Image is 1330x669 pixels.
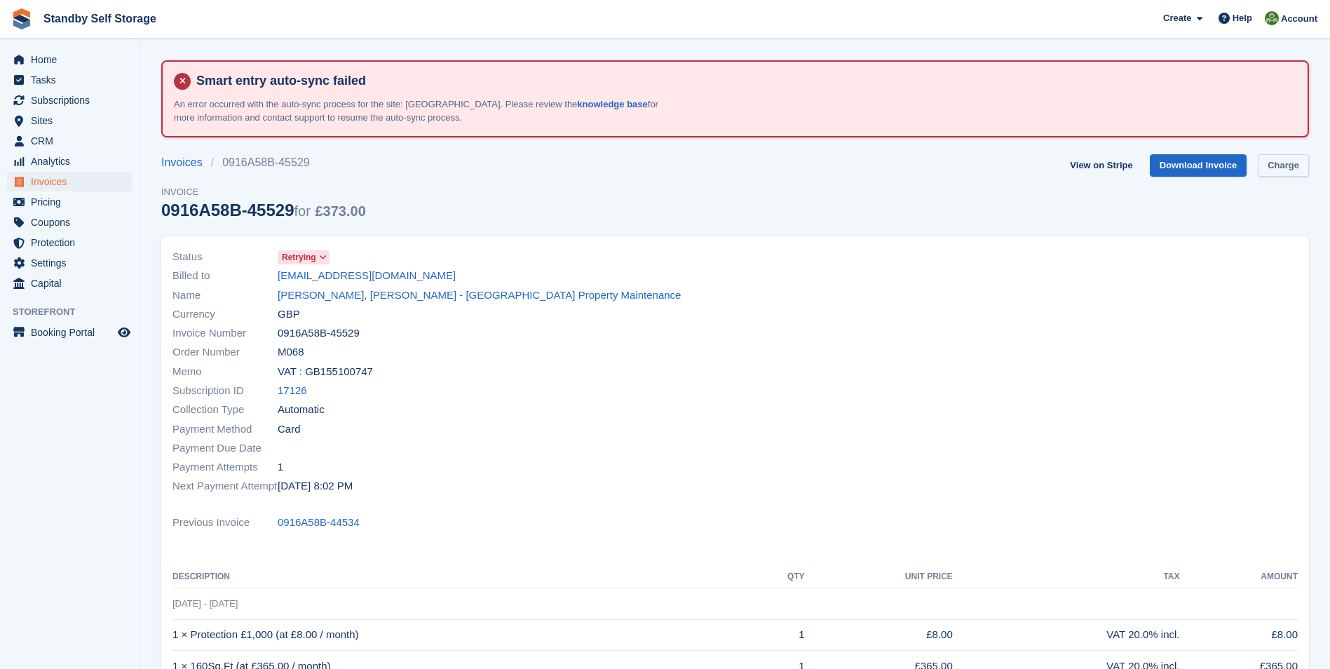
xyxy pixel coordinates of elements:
[7,273,133,293] a: menu
[7,192,133,212] a: menu
[7,70,133,90] a: menu
[7,233,133,252] a: menu
[278,268,456,284] a: [EMAIL_ADDRESS][DOMAIN_NAME]
[161,185,366,199] span: Invoice
[31,70,115,90] span: Tasks
[7,50,133,69] a: menu
[31,323,115,342] span: Booking Portal
[7,151,133,171] a: menu
[31,131,115,151] span: CRM
[31,90,115,110] span: Subscriptions
[13,305,140,319] span: Storefront
[31,273,115,293] span: Capital
[7,253,133,273] a: menu
[11,8,32,29] img: stora-icon-8386f47178a22dfd0bd8f6a31ec36ba5ce8667c1dd55bd0f319d3a0aa187defe.svg
[1233,11,1252,25] span: Help
[31,172,115,191] span: Invoices
[7,131,133,151] a: menu
[577,99,647,109] a: knowledge base
[953,566,1180,588] th: Tax
[278,383,307,399] a: 17126
[172,364,278,380] span: Memo
[31,50,115,69] span: Home
[7,90,133,110] a: menu
[1265,11,1279,25] img: Steve Hambridge
[1258,154,1309,177] a: Charge
[172,383,278,399] span: Subscription ID
[282,251,316,264] span: Retrying
[1163,11,1191,25] span: Create
[172,249,278,265] span: Status
[172,619,751,651] td: 1 × Protection £1,000 (at £8.00 / month)
[172,268,278,284] span: Billed to
[1180,619,1298,651] td: £8.00
[278,364,373,380] span: VAT : GB155100747
[278,288,681,304] a: [PERSON_NAME], [PERSON_NAME] - [GEOGRAPHIC_DATA] Property Maintenance
[31,233,115,252] span: Protection
[278,515,360,531] a: 0916A58B-44534
[172,515,278,531] span: Previous Invoice
[278,421,301,438] span: Card
[31,111,115,130] span: Sites
[278,402,325,418] span: Automatic
[161,154,211,171] a: Invoices
[172,325,278,342] span: Invoice Number
[278,459,283,475] span: 1
[191,73,1296,89] h4: Smart entry auto-sync failed
[31,151,115,171] span: Analytics
[1281,12,1317,26] span: Account
[172,459,278,475] span: Payment Attempts
[172,288,278,304] span: Name
[278,306,300,323] span: GBP
[172,598,238,609] span: [DATE] - [DATE]
[172,478,278,494] span: Next Payment Attempt
[7,323,133,342] a: menu
[278,344,304,360] span: M068
[751,566,805,588] th: QTY
[1180,566,1298,588] th: Amount
[7,172,133,191] a: menu
[1150,154,1247,177] a: Download Invoice
[38,7,162,30] a: Standby Self Storage
[172,440,278,457] span: Payment Due Date
[172,421,278,438] span: Payment Method
[31,192,115,212] span: Pricing
[278,478,353,494] time: 2025-08-14 19:02:40 UTC
[174,97,665,125] p: An error occurred with the auto-sync process for the site: [GEOGRAPHIC_DATA]. Please review the f...
[172,566,751,588] th: Description
[161,201,366,219] div: 0916A58B-45529
[315,203,366,219] span: £373.00
[805,619,953,651] td: £8.00
[278,325,360,342] span: 0916A58B-45529
[751,619,805,651] td: 1
[294,203,310,219] span: for
[172,344,278,360] span: Order Number
[31,253,115,273] span: Settings
[31,212,115,232] span: Coupons
[7,212,133,232] a: menu
[805,566,953,588] th: Unit Price
[116,324,133,341] a: Preview store
[172,306,278,323] span: Currency
[1064,154,1138,177] a: View on Stripe
[278,249,330,265] a: Retrying
[172,402,278,418] span: Collection Type
[161,154,366,171] nav: breadcrumbs
[953,627,1180,643] div: VAT 20.0% incl.
[7,111,133,130] a: menu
